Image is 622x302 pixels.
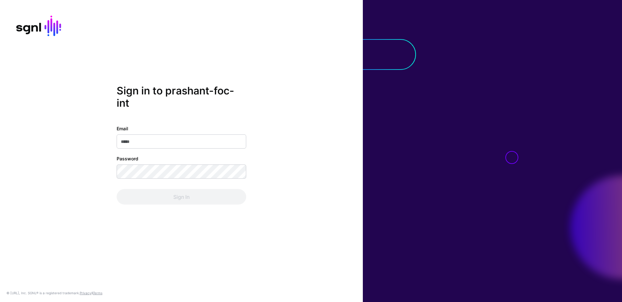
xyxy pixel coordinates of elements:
[117,155,138,162] label: Password
[6,290,102,296] div: © [URL], Inc. SGNL® is a registered trademark. &
[117,125,128,132] label: Email
[93,291,102,295] a: Terms
[117,85,246,110] h2: Sign in to prashant-foc-int
[80,291,91,295] a: Privacy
